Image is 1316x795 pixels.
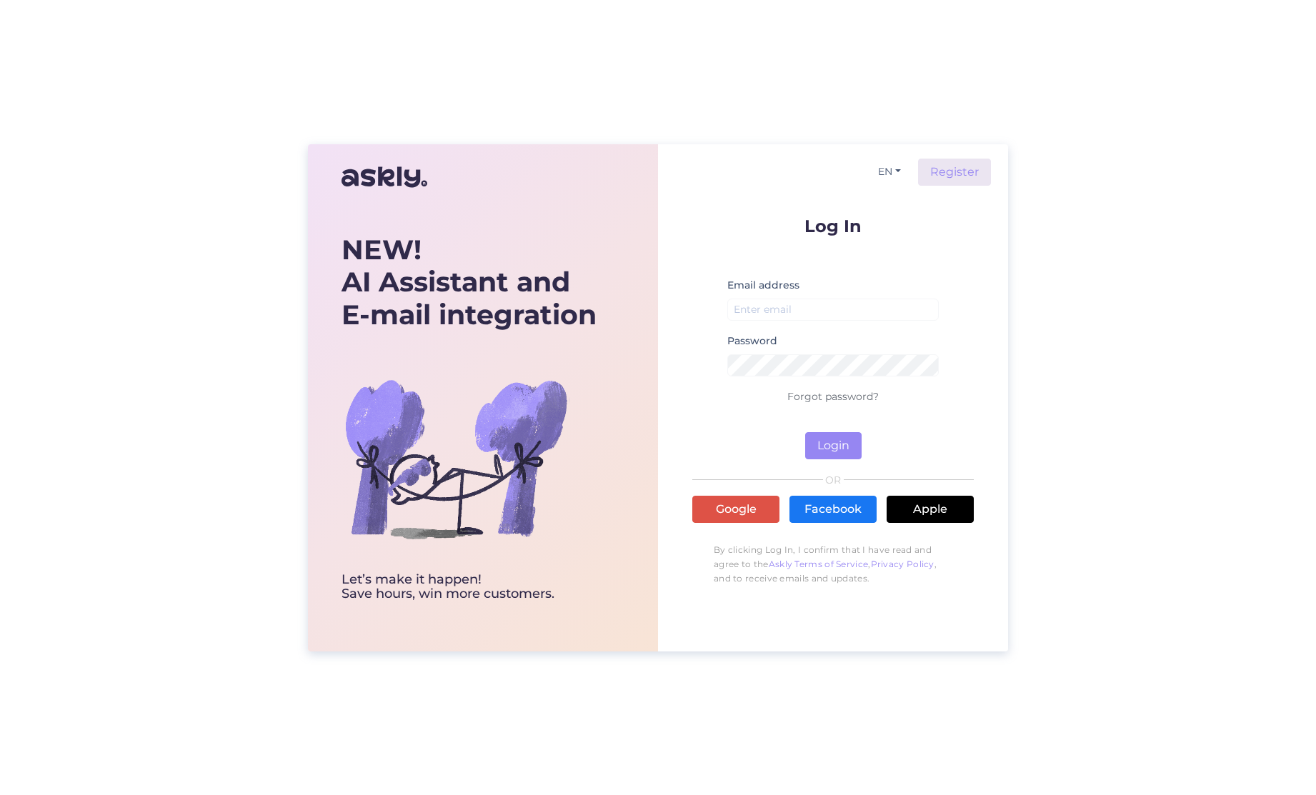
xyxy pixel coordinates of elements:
button: EN [872,161,907,182]
b: NEW! [342,233,422,266]
button: Login [805,432,862,459]
label: Password [727,334,777,349]
span: OR [823,475,844,485]
img: bg-askly [342,344,570,573]
a: Forgot password? [787,390,879,403]
a: Facebook [789,496,877,523]
input: Enter email [727,299,939,321]
label: Email address [727,278,799,293]
a: Askly Terms of Service [769,559,869,569]
p: By clicking Log In, I confirm that I have read and agree to the , , and to receive emails and upd... [692,536,974,593]
img: Askly [342,160,427,194]
div: AI Assistant and E-mail integration [342,234,597,331]
a: Google [692,496,779,523]
p: Log In [692,217,974,235]
a: Register [918,159,991,186]
div: Let’s make it happen! Save hours, win more customers. [342,573,597,601]
a: Apple [887,496,974,523]
a: Privacy Policy [871,559,934,569]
